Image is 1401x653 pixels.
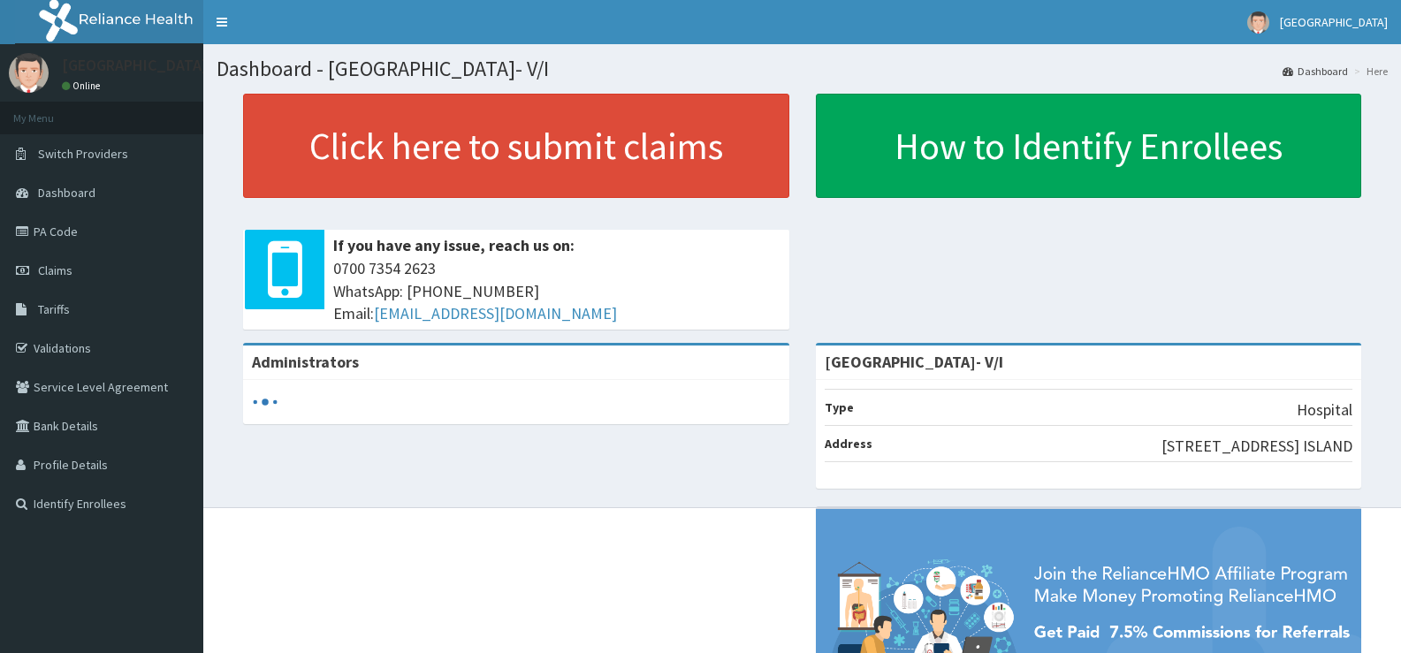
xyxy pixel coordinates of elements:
a: How to Identify Enrollees [816,94,1362,198]
a: Click here to submit claims [243,94,789,198]
span: Tariffs [38,301,70,317]
span: Dashboard [38,185,95,201]
span: 0700 7354 2623 WhatsApp: [PHONE_NUMBER] Email: [333,257,780,325]
b: If you have any issue, reach us on: [333,235,575,255]
span: Claims [38,262,72,278]
img: User Image [9,53,49,93]
a: Online [62,80,104,92]
p: Hospital [1297,399,1352,421]
p: [STREET_ADDRESS] ISLAND [1161,435,1352,458]
svg: audio-loading [252,389,278,415]
p: [GEOGRAPHIC_DATA] [62,57,208,73]
h1: Dashboard - [GEOGRAPHIC_DATA]- V/I [217,57,1388,80]
b: Type [825,399,854,415]
a: [EMAIL_ADDRESS][DOMAIN_NAME] [374,303,617,323]
strong: [GEOGRAPHIC_DATA]- V/I [825,352,1003,372]
b: Address [825,436,872,452]
span: Switch Providers [38,146,128,162]
li: Here [1350,64,1388,79]
span: [GEOGRAPHIC_DATA] [1280,14,1388,30]
a: Dashboard [1283,64,1348,79]
img: User Image [1247,11,1269,34]
b: Administrators [252,352,359,372]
